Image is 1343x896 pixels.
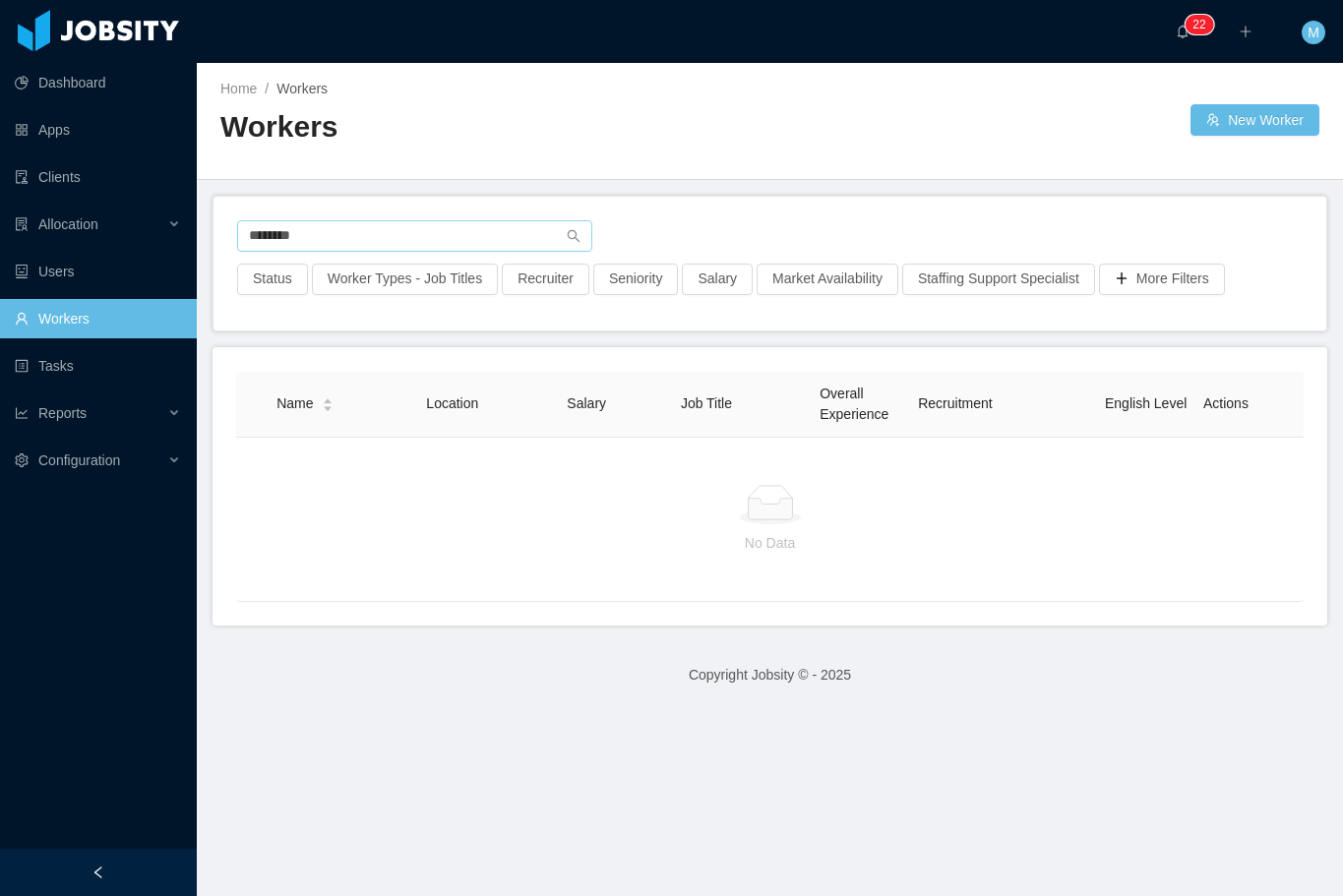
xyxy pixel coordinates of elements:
[1192,15,1199,34] p: 2
[15,217,29,231] i: icon: solution
[38,452,120,468] span: Configuration
[15,110,181,149] a: icon: appstoreApps
[682,264,753,295] button: Salary
[15,63,181,102] a: icon: pie-chartDashboard
[252,532,1288,554] p: No Data
[220,81,257,96] a: Home
[757,264,898,295] button: Market Availability
[312,264,498,295] button: Worker Types - Job Titles
[197,641,1343,709] footer: Copyright Jobsity © - 2025
[38,216,98,232] span: Allocation
[1199,15,1206,34] p: 2
[1105,395,1187,411] span: English Level
[1099,264,1225,295] button: icon: plusMore Filters
[38,405,87,421] span: Reports
[15,157,181,197] a: icon: auditClients
[276,393,313,414] span: Name
[15,346,181,386] a: icon: profileTasks
[426,395,478,411] span: Location
[15,406,29,420] i: icon: line-chart
[593,264,678,295] button: Seniority
[322,396,333,402] i: icon: caret-up
[1308,21,1319,44] span: M
[1239,25,1252,38] i: icon: plus
[220,107,770,148] h2: Workers
[502,264,589,295] button: Recruiter
[1185,15,1213,34] sup: 22
[567,395,606,411] span: Salary
[1203,395,1249,411] span: Actions
[1190,104,1319,136] button: icon: usergroup-addNew Worker
[1176,25,1190,38] i: icon: bell
[15,299,181,338] a: icon: userWorkers
[918,395,992,411] span: Recruitment
[567,229,580,243] i: icon: search
[322,403,333,409] i: icon: caret-down
[15,252,181,291] a: icon: robotUsers
[681,395,732,411] span: Job Title
[265,81,269,96] span: /
[322,395,334,409] div: Sort
[820,386,888,422] span: Overall Experience
[902,264,1095,295] button: Staffing Support Specialist
[15,453,29,467] i: icon: setting
[237,264,308,295] button: Status
[276,81,328,96] span: Workers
